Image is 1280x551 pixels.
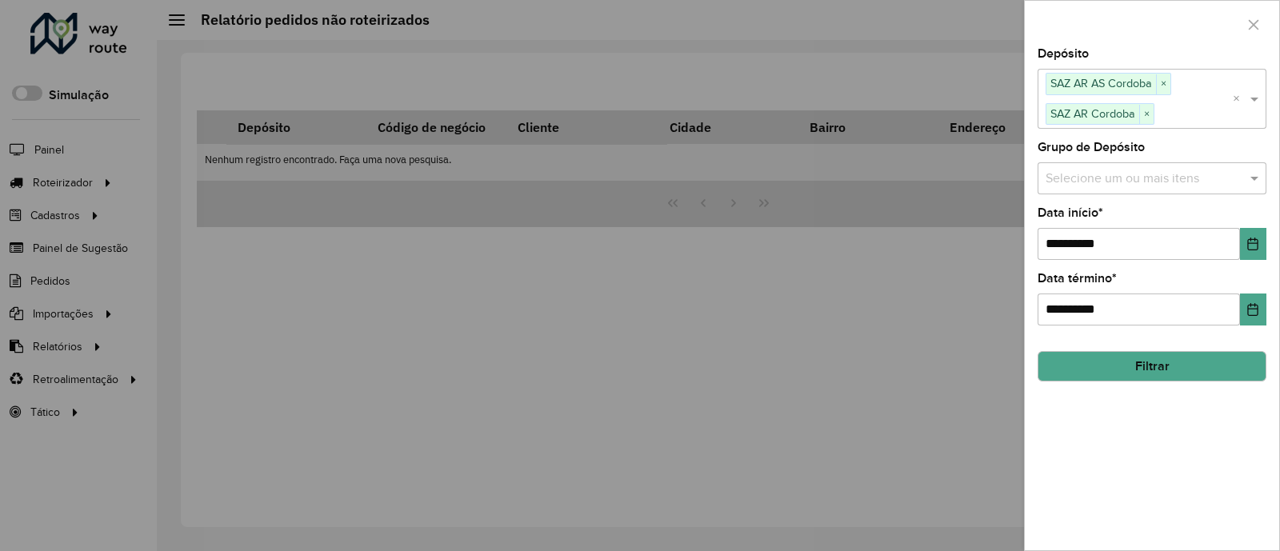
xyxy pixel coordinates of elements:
[1139,105,1154,124] span: ×
[1038,44,1089,63] label: Depósito
[1240,228,1266,260] button: Choose Date
[1240,293,1266,325] button: Choose Date
[1233,90,1246,109] span: Clear all
[1038,269,1117,288] label: Data término
[1038,138,1145,157] label: Grupo de Depósito
[1038,351,1266,381] button: Filtrar
[1046,104,1139,123] span: SAZ AR Cordoba
[1046,74,1156,93] span: SAZ AR AS Cordoba
[1156,74,1170,94] span: ×
[1038,203,1103,222] label: Data início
